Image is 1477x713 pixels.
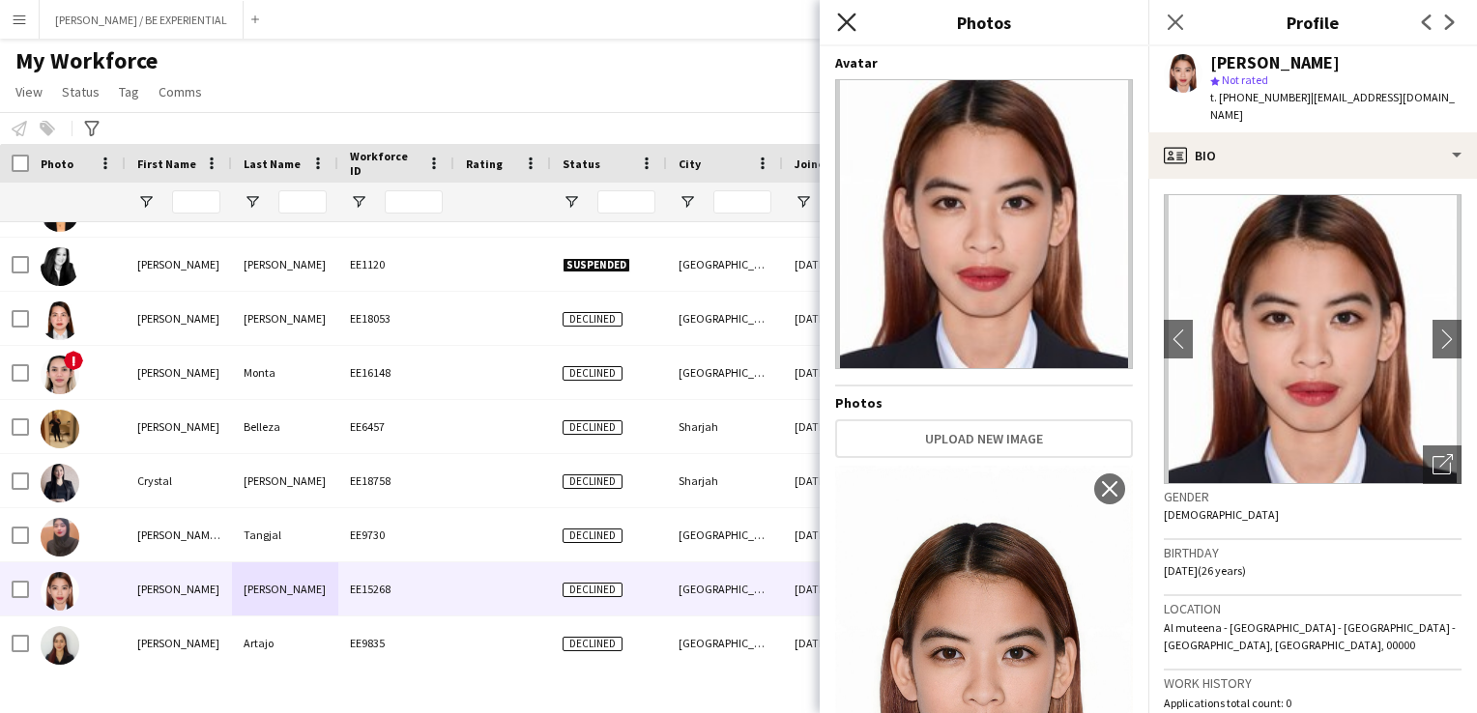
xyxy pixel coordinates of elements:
div: [GEOGRAPHIC_DATA] [667,292,783,345]
div: Crystal [126,454,232,507]
div: [PERSON_NAME] [126,400,232,453]
h4: Photos [835,394,1133,412]
img: Cristly Jean Monta [41,356,79,394]
button: Open Filter Menu [350,193,367,211]
img: Cristy Belleza [41,410,79,448]
div: [PERSON_NAME] [232,292,338,345]
div: [PERSON_NAME] [232,562,338,615]
div: [DATE] [783,346,899,399]
a: View [8,79,50,104]
input: Workforce ID Filter Input [385,190,443,214]
img: Crystal Del Rosario [41,464,79,502]
div: Sharjah [667,454,783,507]
button: Open Filter Menu [563,193,580,211]
input: City Filter Input [713,190,771,214]
h3: Birthday [1164,544,1462,561]
div: [GEOGRAPHIC_DATA] [667,562,783,615]
div: [PERSON_NAME] [126,616,232,670]
img: Cristina Pangilinan [41,301,79,340]
h3: Gender [1164,488,1462,505]
button: Open Filter Menu [679,193,696,211]
span: City [679,157,701,171]
div: EE15268 [338,562,454,615]
h3: Photos [820,10,1148,35]
div: EE9730 [338,508,454,561]
span: Declined [563,312,623,327]
div: Artajo [232,616,338,670]
a: Status [54,79,107,104]
div: [GEOGRAPHIC_DATA] [667,346,783,399]
img: Cristina Magallon [41,247,79,286]
span: My Workforce [15,46,158,75]
img: Crystell Jill Artajo [41,626,79,665]
div: [GEOGRAPHIC_DATA] [667,508,783,561]
span: t. [PHONE_NUMBER] [1210,90,1311,104]
div: [GEOGRAPHIC_DATA] [667,616,783,670]
a: Tag [111,79,147,104]
span: Declined [563,637,623,651]
div: [DATE] [783,292,899,345]
div: Belleza [232,400,338,453]
div: [PERSON_NAME] [1210,54,1340,71]
img: Crew avatar [835,79,1133,369]
div: [GEOGRAPHIC_DATA] [667,238,783,291]
span: View [15,83,43,100]
div: [PERSON_NAME] [126,292,232,345]
h3: Work history [1164,674,1462,692]
div: Open photos pop-in [1423,445,1462,484]
span: Declined [563,366,623,381]
div: EE18758 [338,454,454,507]
span: Al muteena - [GEOGRAPHIC_DATA] - [GEOGRAPHIC_DATA] - [GEOGRAPHIC_DATA], [GEOGRAPHIC_DATA], 00000 [1164,620,1456,652]
span: Tag [119,83,139,100]
div: [DATE] [783,616,899,670]
div: Sharjah [667,400,783,453]
div: EE9835 [338,616,454,670]
div: [DATE] [783,238,899,291]
div: EE18053 [338,292,454,345]
app-action-btn: Advanced filters [80,117,103,140]
h3: Profile [1148,10,1477,35]
button: Open Filter Menu [137,193,155,211]
span: Not rated [1222,72,1268,87]
div: [DATE] [783,454,899,507]
a: Comms [151,79,210,104]
div: [DATE] [783,508,899,561]
div: [DATE] [783,562,899,615]
div: [PERSON_NAME] [126,346,232,399]
span: Declined [563,583,623,597]
button: [PERSON_NAME] / BE EXPERIENTIAL [40,1,244,39]
span: Joined [795,157,832,171]
span: | [EMAIL_ADDRESS][DOMAIN_NAME] [1210,90,1455,122]
div: [PERSON_NAME] [PERSON_NAME] [126,508,232,561]
span: Status [62,83,100,100]
span: ! [64,351,83,370]
div: [PERSON_NAME] [232,238,338,291]
span: Declined [563,474,623,489]
img: Crystal jane Tangjal [41,518,79,556]
span: Photo [41,157,73,171]
h3: Location [1164,600,1462,617]
span: Comms [159,83,202,100]
span: Suspended [563,258,630,272]
div: Bio [1148,132,1477,179]
input: First Name Filter Input [172,190,220,214]
button: Open Filter Menu [795,193,812,211]
p: Applications total count: 0 [1164,696,1462,710]
span: First Name [137,157,196,171]
span: Declined [563,528,623,543]
button: Open Filter Menu [244,193,261,211]
span: Status [563,157,600,171]
span: Last Name [244,157,301,171]
div: [PERSON_NAME] [126,238,232,291]
h4: Avatar [835,54,1133,71]
div: EE6457 [338,400,454,453]
div: Monta [232,346,338,399]
div: EE16148 [338,346,454,399]
button: Upload new image [835,419,1133,458]
span: Rating [466,157,503,171]
input: Status Filter Input [597,190,655,214]
span: Workforce ID [350,149,420,178]
div: [PERSON_NAME] [232,454,338,507]
div: [DATE] [783,400,899,453]
input: Last Name Filter Input [278,190,327,214]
